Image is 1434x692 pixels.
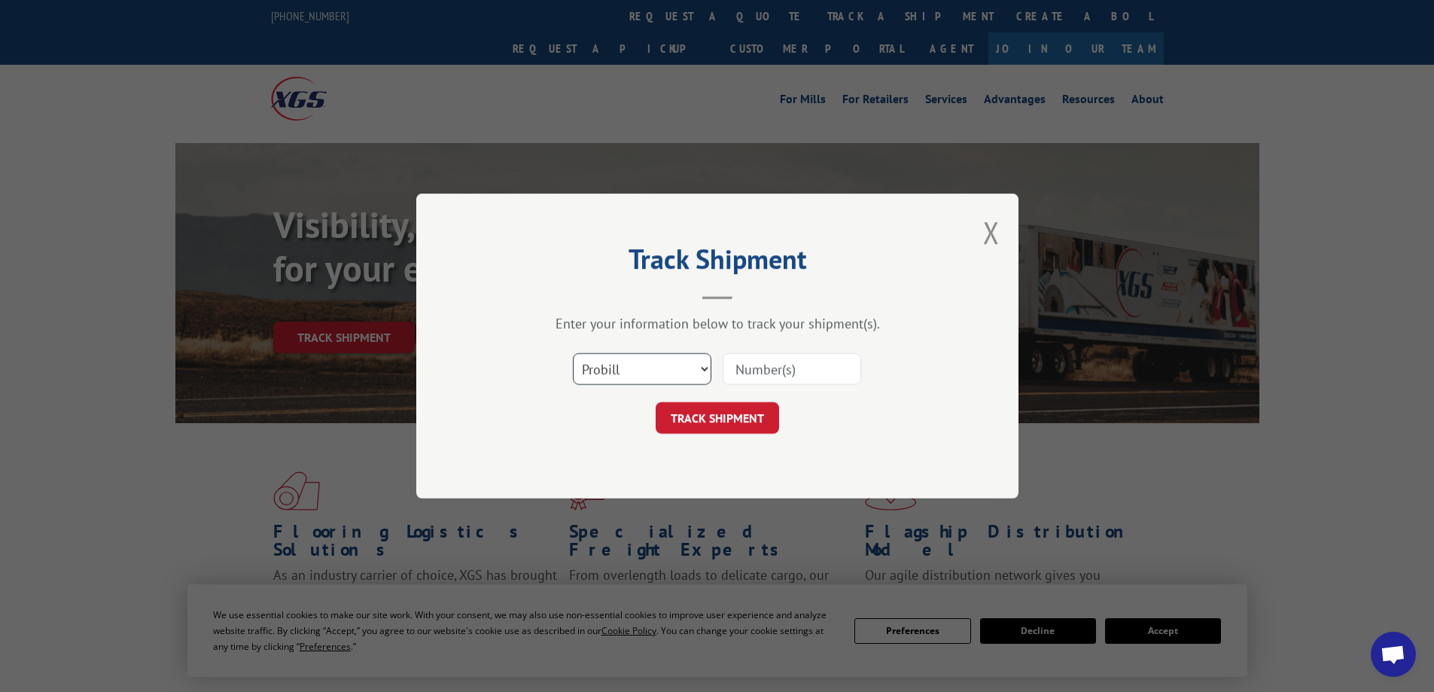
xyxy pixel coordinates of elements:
[492,315,943,332] div: Enter your information below to track your shipment(s).
[723,353,861,385] input: Number(s)
[983,212,1000,252] button: Close modal
[656,402,779,434] button: TRACK SHIPMENT
[492,248,943,277] h2: Track Shipment
[1371,632,1416,677] div: Open chat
